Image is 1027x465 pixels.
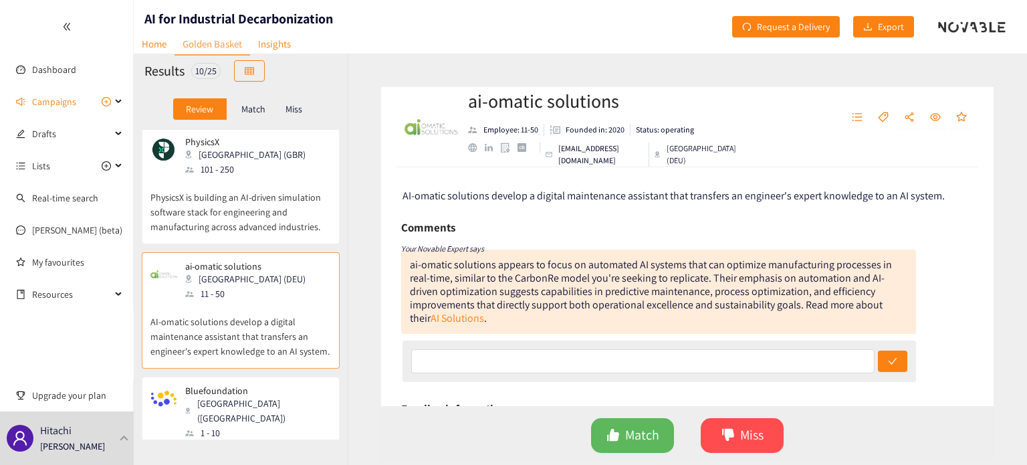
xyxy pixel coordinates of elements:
span: user [12,430,28,446]
button: share-alt [897,107,921,128]
a: Dashboard [32,64,76,76]
p: Review [186,104,213,114]
a: Real-time search [32,192,98,204]
a: website [468,143,485,152]
span: unordered-list [852,112,863,124]
button: downloadExport [853,16,914,37]
a: crunchbase [518,143,534,152]
h2: ai-omatic solutions [468,88,737,114]
button: tag [871,107,895,128]
span: Lists [32,153,50,179]
button: dislikeMiss [701,418,784,453]
p: Miss [286,104,302,114]
span: share-alt [904,112,915,124]
h6: Comments [401,217,455,238]
button: unordered-list [845,107,869,128]
p: Status: operating [636,124,694,136]
div: [GEOGRAPHIC_DATA] ([GEOGRAPHIC_DATA]) [185,396,330,426]
iframe: Chat Widget [960,401,1027,465]
h6: Funding information [401,399,506,419]
img: Snapshot of the company's website [150,385,177,412]
p: Founded in: 2020 [566,124,624,136]
span: Upgrade your plan [32,382,123,409]
span: edit [16,129,25,138]
span: sound [16,97,25,106]
a: linkedin [485,144,501,152]
a: google maps [501,143,518,153]
span: AI-omatic solutions develop a digital maintenance assistant that transfers an engineer's expert k... [403,189,945,203]
p: Bluefoundation [185,385,322,396]
div: [GEOGRAPHIC_DATA] (DEU) [185,272,314,286]
button: likeMatch [591,418,674,453]
span: Resources [32,281,111,308]
a: Golden Basket [175,33,250,56]
a: AI Solutions [431,311,484,325]
span: Export [878,19,904,34]
p: AI-omatic solutions develop a digital maintenance assistant that transfers an engineer's expert k... [150,301,331,359]
h1: AI for Industrial Decarbonization [144,9,333,28]
div: 101 - 250 [185,162,314,177]
p: PhysicsX is building an AI-driven simulation software stack for engineering and manufacturing acr... [150,177,331,234]
span: double-left [62,22,72,31]
li: Employees [468,124,544,136]
span: book [16,290,25,299]
li: Status [631,124,694,136]
img: Snapshot of the company's website [150,136,177,163]
h2: Results [144,62,185,80]
span: trophy [16,391,25,400]
p: Hitachi [40,422,72,439]
div: 11 - 50 [185,286,314,301]
span: tag [878,112,889,124]
span: star [956,112,967,124]
div: チャットウィジェット [960,401,1027,465]
span: dislike [721,428,735,444]
p: Match [241,104,265,114]
span: download [863,22,873,33]
div: ai-omatic solutions appears to focus on automated AI systems that can optimize manufacturing proc... [410,258,892,325]
p: [EMAIL_ADDRESS][DOMAIN_NAME] [558,143,643,167]
span: unordered-list [16,161,25,171]
span: plus-circle [102,97,111,106]
a: My favourites [32,249,123,276]
p: ai-omatic solutions [185,261,306,272]
span: table [245,66,254,77]
span: Drafts [32,120,111,147]
span: Campaigns [32,88,76,115]
div: [GEOGRAPHIC_DATA] (GBR) [185,147,314,162]
img: Company Logo [405,100,458,154]
button: redoRequest a Delivery [732,16,840,37]
span: check [888,357,897,367]
div: 10 / 25 [191,63,221,79]
span: plus-circle [102,161,111,171]
p: Employee: 11-50 [483,124,538,136]
p: PhysicsX [185,136,306,147]
a: Home [134,33,175,54]
span: redo [742,22,752,33]
span: like [606,428,620,444]
div: 1 - 10 [185,426,330,440]
a: Insights [250,33,299,54]
button: check [878,351,907,372]
span: Match [625,425,659,446]
button: eye [923,107,947,128]
a: [PERSON_NAME] (beta) [32,224,122,236]
button: table [234,60,265,82]
p: [PERSON_NAME] [40,439,105,454]
div: [GEOGRAPHIC_DATA] (DEU) [655,143,737,167]
span: Request a Delivery [757,19,830,34]
img: Snapshot of the company's website [150,261,177,288]
span: eye [930,112,941,124]
li: Founded in year [544,124,631,136]
i: Your Novable Expert says [401,244,484,254]
button: star [949,107,974,128]
span: Miss [740,425,764,446]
